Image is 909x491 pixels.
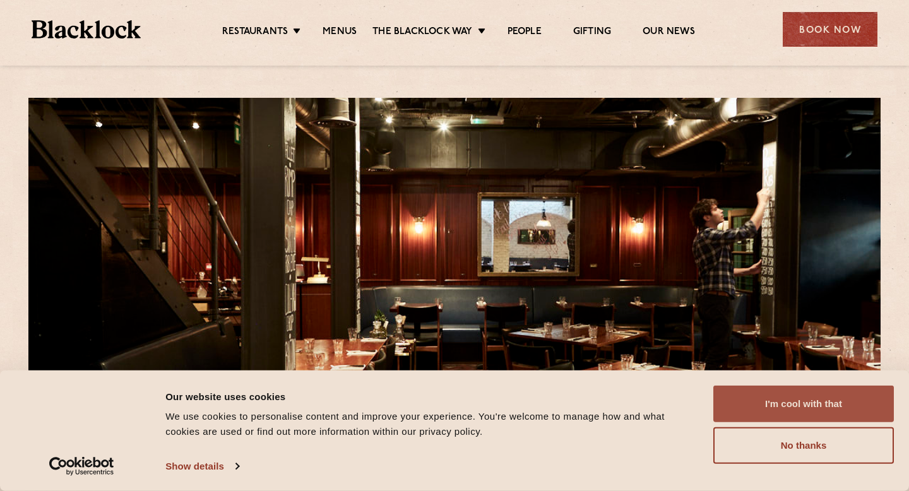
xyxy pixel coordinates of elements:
[713,427,894,464] button: No thanks
[165,409,699,439] div: We use cookies to personalise content and improve your experience. You're welcome to manage how a...
[372,26,472,40] a: The Blacklock Way
[165,389,699,404] div: Our website uses cookies
[713,386,894,422] button: I'm cool with that
[27,457,137,476] a: Usercentrics Cookiebot - opens in a new window
[32,20,141,38] img: BL_Textured_Logo-footer-cropped.svg
[508,26,542,40] a: People
[643,26,695,40] a: Our News
[222,26,288,40] a: Restaurants
[323,26,357,40] a: Menus
[165,457,239,476] a: Show details
[783,12,877,47] div: Book Now
[573,26,611,40] a: Gifting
